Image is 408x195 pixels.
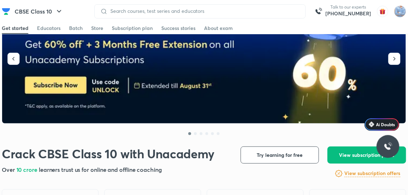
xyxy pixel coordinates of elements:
a: Ai Doubts [365,118,399,131]
h1: Crack CBSE Class 10 with Unacademy [2,147,214,161]
span: learners trust us for online and offline coaching [39,166,162,173]
div: Batch [69,25,83,32]
button: View subscription plans [328,147,406,164]
button: Try learning for free [241,147,319,164]
img: call-us [312,4,326,19]
a: Success stories [161,22,195,34]
button: CBSE Class 10 [10,4,68,19]
div: Success stories [161,25,195,32]
span: Ai Doubts [376,122,395,127]
div: About exam [204,25,233,32]
p: Talk to our experts [326,4,371,10]
span: View subscription plans [339,152,394,159]
a: Get started [2,22,28,34]
div: Store [91,25,103,32]
img: ttu [384,142,392,151]
img: Company Logo [2,7,10,16]
img: Icon [369,122,375,127]
a: Store [91,22,103,34]
h6: View subscription offers [345,170,401,177]
a: About exam [204,22,233,34]
a: [PHONE_NUMBER] [326,10,371,17]
a: Batch [69,22,83,34]
span: Over [2,166,16,173]
img: sukhneet singh sidhu [394,5,406,17]
a: Educators [37,22,61,34]
span: 10 crore [16,166,39,173]
a: Subscription plan [112,22,153,34]
div: Educators [37,25,61,32]
span: Try learning for free [257,152,303,159]
div: Subscription plan [112,25,153,32]
img: avatar [377,6,388,17]
div: Get started [2,25,28,32]
a: View subscription offers [345,169,401,178]
input: Search courses, test series and educators [108,8,300,14]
